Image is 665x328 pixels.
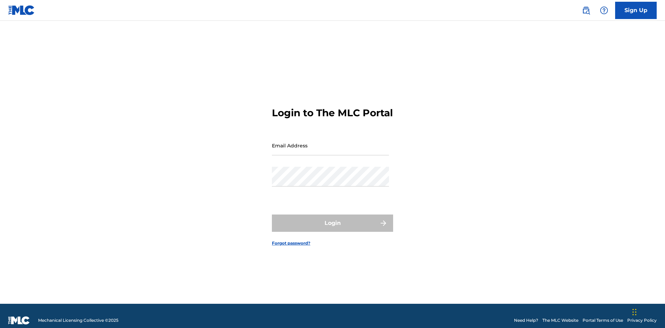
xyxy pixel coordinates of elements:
h3: Login to The MLC Portal [272,107,393,119]
img: search [582,6,590,15]
div: Help [597,3,611,17]
a: Privacy Policy [627,317,657,324]
a: Sign Up [615,2,657,19]
iframe: Chat Widget [630,295,665,328]
a: Portal Terms of Use [583,317,623,324]
img: help [600,6,608,15]
span: Mechanical Licensing Collective © 2025 [38,317,118,324]
a: The MLC Website [542,317,578,324]
a: Need Help? [514,317,538,324]
div: Drag [632,302,637,322]
img: logo [8,316,30,325]
a: Forgot password? [272,240,310,246]
img: MLC Logo [8,5,35,15]
a: Public Search [579,3,593,17]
